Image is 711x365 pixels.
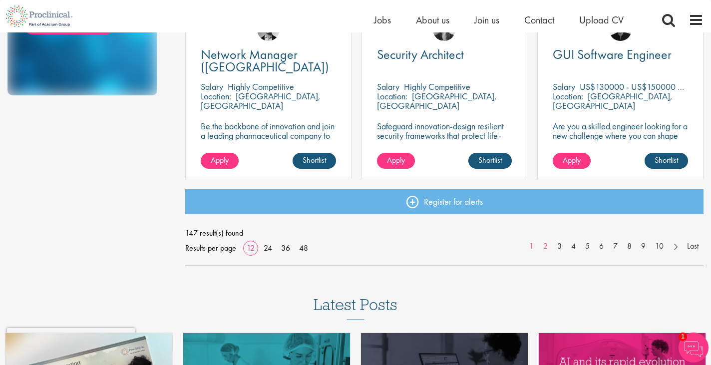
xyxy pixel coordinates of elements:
[553,121,688,159] p: Are you a skilled engineer looking for a new challenge where you can shape the future of healthca...
[201,48,336,73] a: Network Manager ([GEOGRAPHIC_DATA])
[650,241,669,252] a: 10
[228,81,294,92] p: Highly Competitive
[553,153,591,169] a: Apply
[278,243,294,253] a: 36
[474,13,499,26] a: Join us
[377,121,512,159] p: Safeguard innovation-design resilient security frameworks that protect life-changing pharmaceutic...
[682,241,704,252] a: Last
[201,121,336,159] p: Be the backbone of innovation and join a leading pharmaceutical company to help keep life-changin...
[404,81,470,92] p: Highly Competitive
[580,241,595,252] a: 5
[377,81,399,92] span: Salary
[296,243,312,253] a: 48
[608,241,623,252] a: 7
[553,81,575,92] span: Salary
[377,46,464,63] span: Security Architect
[416,13,449,26] a: About us
[377,153,415,169] a: Apply
[622,241,637,252] a: 8
[552,241,567,252] a: 3
[243,243,258,253] a: 12
[293,153,336,169] a: Shortlist
[185,226,704,241] span: 147 result(s) found
[260,243,276,253] a: 24
[374,13,391,26] a: Jobs
[377,90,407,102] span: Location:
[7,328,135,358] iframe: reCAPTCHA
[524,13,554,26] a: Contact
[387,155,405,165] span: Apply
[377,90,497,111] p: [GEOGRAPHIC_DATA], [GEOGRAPHIC_DATA]
[185,189,704,214] a: Register for alerts
[524,241,539,252] a: 1
[566,241,581,252] a: 4
[201,90,321,111] p: [GEOGRAPHIC_DATA], [GEOGRAPHIC_DATA]
[563,155,581,165] span: Apply
[211,155,229,165] span: Apply
[201,81,223,92] span: Salary
[579,13,624,26] a: Upload CV
[645,153,688,169] a: Shortlist
[636,241,651,252] a: 9
[553,46,672,63] span: GUI Software Engineer
[201,46,329,75] span: Network Manager ([GEOGRAPHIC_DATA])
[553,48,688,61] a: GUI Software Engineer
[468,153,512,169] a: Shortlist
[538,241,553,252] a: 2
[201,90,231,102] span: Location:
[679,333,709,363] img: Chatbot
[594,241,609,252] a: 6
[201,153,239,169] a: Apply
[553,90,583,102] span: Location:
[314,296,397,320] h3: Latest Posts
[679,333,687,341] span: 1
[377,48,512,61] a: Security Architect
[553,90,673,111] p: [GEOGRAPHIC_DATA], [GEOGRAPHIC_DATA]
[185,241,236,256] span: Results per page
